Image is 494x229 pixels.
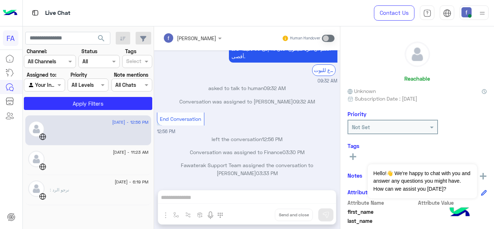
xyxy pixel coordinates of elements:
[348,143,487,149] h6: Tags
[45,8,71,18] p: Live Chat
[348,87,376,95] span: Unknown
[420,5,434,21] a: tab
[28,151,44,167] img: defaultAdmin.png
[423,9,431,17] img: tab
[443,9,451,17] img: tab
[348,189,373,195] h6: Attributes
[461,7,472,17] img: userImage
[348,199,417,207] span: Attribute Name
[39,193,46,200] img: WebChat
[447,200,472,225] img: hulul-logo.png
[71,71,87,79] label: Priority
[275,209,313,221] button: Send and close
[348,172,362,179] h6: Notes
[31,8,40,17] img: tab
[97,34,106,43] span: search
[3,30,18,46] div: FA
[112,119,148,126] span: [DATE] - 12:56 PM
[290,35,320,41] small: Human Handover
[24,97,152,110] button: Apply Filters
[157,129,175,134] span: 12:56 PM
[262,136,282,142] span: 12:56 PM
[478,9,487,18] img: profile
[27,47,47,55] label: Channel:
[368,164,477,198] span: Hello!👋 We're happy to chat with you and answer any questions you might have. How can we assist y...
[27,71,56,79] label: Assigned to:
[318,78,337,85] span: 09:32 AM
[125,47,136,55] label: Tags
[256,170,278,176] span: 03:33 PM
[157,84,337,92] p: asked to talk to human
[114,71,148,79] label: Note mentions
[125,57,141,67] div: Select
[3,5,17,21] img: Logo
[113,149,148,156] span: [DATE] - 11:23 AM
[355,95,417,102] span: Subscription Date : [DATE]
[93,32,110,47] button: search
[115,179,148,185] span: [DATE] - 6:19 PM
[160,116,201,122] span: End Conversation
[28,121,44,137] img: defaultAdmin.png
[39,163,46,170] img: WebChat
[312,64,336,76] div: الرجوع للبوت
[348,217,417,225] span: last_name
[282,149,305,155] span: 03:30 PM
[293,98,315,105] span: 09:32 AM
[157,161,337,177] p: Fawaterak Support Team assigned the conversation to [PERSON_NAME]
[480,173,486,179] img: add
[264,85,286,91] span: 09:32 AM
[348,208,417,216] span: first_name
[157,98,337,105] p: Conversation was assigned to [PERSON_NAME]
[39,133,46,140] img: WebChat
[81,47,97,55] label: Status
[50,187,69,192] span: نرجو الرد
[157,148,337,156] p: Conversation was assigned to Finance
[405,42,430,67] img: defaultAdmin.png
[157,135,337,143] p: left the conversation
[404,75,430,82] h6: Reachable
[374,5,414,21] a: Contact Us
[28,181,44,197] img: defaultAdmin.png
[418,199,487,207] span: Attribute Value
[348,111,366,117] h6: Priority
